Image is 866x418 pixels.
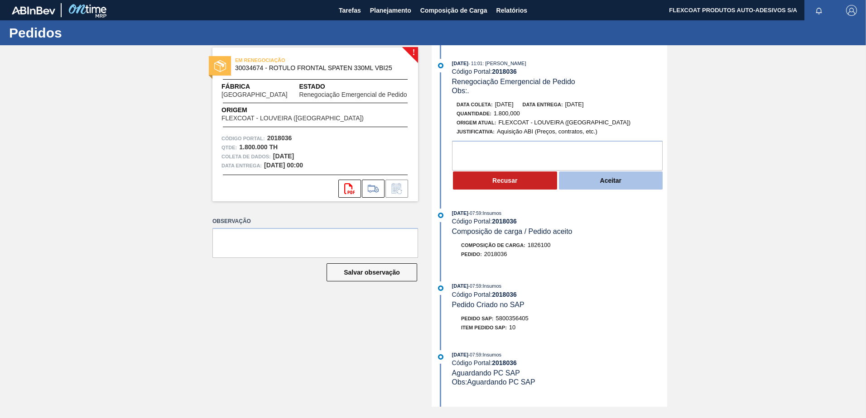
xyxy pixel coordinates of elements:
[267,134,292,142] strong: 2018036
[12,6,55,14] img: TNhmsLtSVTkK8tSr43FrP2fwEKptu5GPRR3wAAAABJRU5ErkJggg==
[452,61,468,66] span: [DATE]
[235,65,399,71] span: 30034674 - ROTULO FRONT SPATEN 330ML VBI25
[468,352,481,357] span: - 07:59
[299,82,409,91] span: Estado
[457,102,493,107] span: Data coleta:
[221,115,364,122] span: FLEXCOAT - LOUVEIRA ([GEOGRAPHIC_DATA])
[565,101,584,108] span: [DATE]
[468,61,482,66] span: - 11:01
[235,56,362,65] span: EM RENEGOCIAÇÃO
[327,263,417,281] button: Salvar observação
[498,119,630,126] span: FLEXCOAT - LOUVEIRA ([GEOGRAPHIC_DATA])
[452,228,573,235] span: Composição de carga / Pedido aceito
[528,242,551,248] span: 1826100
[481,283,501,289] span: : Insumos
[481,210,501,216] span: : Insumos
[461,242,525,248] span: Composição de Carga :
[438,63,443,68] img: atual
[492,68,517,75] strong: 2018036
[385,180,408,198] div: Informar alteração no pedido
[214,60,226,72] img: estado
[481,352,501,357] span: : Insumos
[212,215,418,228] label: Observação
[438,285,443,291] img: atual
[221,82,299,91] span: Fábrica
[221,143,237,152] span: Qtde :
[452,301,524,309] span: Pedido Criado no SAP
[221,161,262,170] span: Data entrega:
[221,91,288,98] span: [GEOGRAPHIC_DATA]
[559,171,663,190] button: Aceitar
[495,101,514,108] span: [DATE]
[497,128,597,135] span: Aquisição ABI (Preços, contratos, etc.)
[484,251,507,257] span: 2018036
[492,359,517,366] strong: 2018036
[468,284,481,289] span: - 07:59
[804,4,833,17] button: Notificações
[461,325,507,330] span: Item pedido SAP:
[420,5,487,16] span: Composição de Carga
[461,252,482,257] span: Pedido :
[452,352,468,357] span: [DATE]
[452,291,667,298] div: Código Portal:
[492,218,517,225] strong: 2018036
[452,378,535,386] span: Obs: Aguardando PC SAP
[452,78,575,85] span: Renegociação Emergencial de Pedido
[492,291,517,298] strong: 2018036
[239,143,278,151] strong: 1.800.000 TH
[457,129,495,134] span: Justificativa:
[273,152,294,160] strong: [DATE]
[452,283,468,289] span: [DATE]
[457,111,491,116] span: Quantidade :
[452,210,468,216] span: [DATE]
[299,91,407,98] span: Renegociação Emergencial de Pedido
[509,324,515,331] span: 10
[494,110,520,117] span: 1.800,000
[438,213,443,218] img: atual
[438,354,443,360] img: atual
[452,218,667,225] div: Código Portal:
[452,359,667,366] div: Código Portal:
[468,211,481,216] span: - 07:59
[523,102,563,107] span: Data entrega:
[362,180,385,198] div: Ir para Composição de Carga
[221,105,390,115] span: Origem
[496,5,527,16] span: Relatórios
[496,315,529,322] span: 5800356405
[482,61,526,66] span: : [PERSON_NAME]
[221,136,265,141] font: Código Portal:
[453,171,557,190] button: Recusar
[457,120,496,125] span: Origem Atual:
[221,152,271,161] span: Coleta de dados:
[264,161,303,169] strong: [DATE] 00:00
[9,28,170,38] h1: Pedidos
[452,68,667,75] div: Código Portal:
[370,5,411,16] span: Planejamento
[452,369,520,377] span: Aguardando PC SAP
[461,316,494,321] span: Pedido SAP:
[338,180,361,198] div: Abrir arquivo PDF
[339,5,361,16] span: Tarefas
[846,5,857,16] img: Logout
[452,87,469,95] span: Obs: .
